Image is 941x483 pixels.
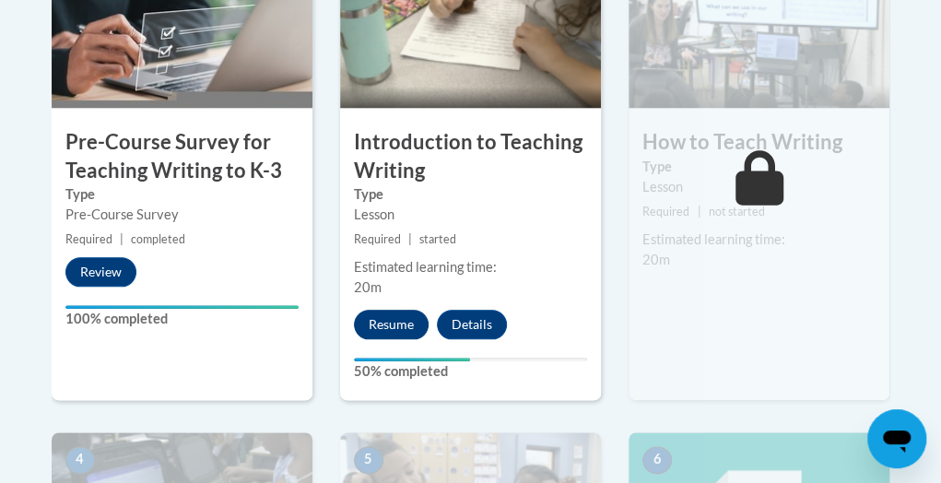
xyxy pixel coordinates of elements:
span: | [120,232,124,246]
span: started [419,232,456,246]
div: Estimated learning time: [354,257,587,277]
span: completed [131,232,185,246]
div: Lesson [354,205,587,225]
span: | [697,205,700,218]
span: 4 [65,446,95,474]
div: Your progress [65,305,299,309]
h3: How to Teach Writing [629,128,889,157]
label: 100% completed [65,309,299,329]
span: 5 [354,446,383,474]
label: 50% completed [354,361,587,382]
button: Review [65,257,136,287]
span: Required [354,232,401,246]
span: 20m [642,252,670,267]
div: Your progress [354,358,471,361]
label: Type [642,157,876,177]
label: Type [354,184,587,205]
span: Required [65,232,112,246]
label: Type [65,184,299,205]
span: Required [642,205,689,218]
span: 20m [354,279,382,295]
span: not started [709,205,765,218]
span: | [408,232,412,246]
iframe: Button to launch messaging window [867,409,926,468]
div: Estimated learning time: [642,230,876,250]
h3: Introduction to Teaching Writing [340,128,601,185]
button: Details [437,310,507,339]
button: Resume [354,310,429,339]
div: Lesson [642,177,876,197]
h3: Pre-Course Survey for Teaching Writing to K-3 [52,128,312,185]
div: Pre-Course Survey [65,205,299,225]
span: 6 [642,446,672,474]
